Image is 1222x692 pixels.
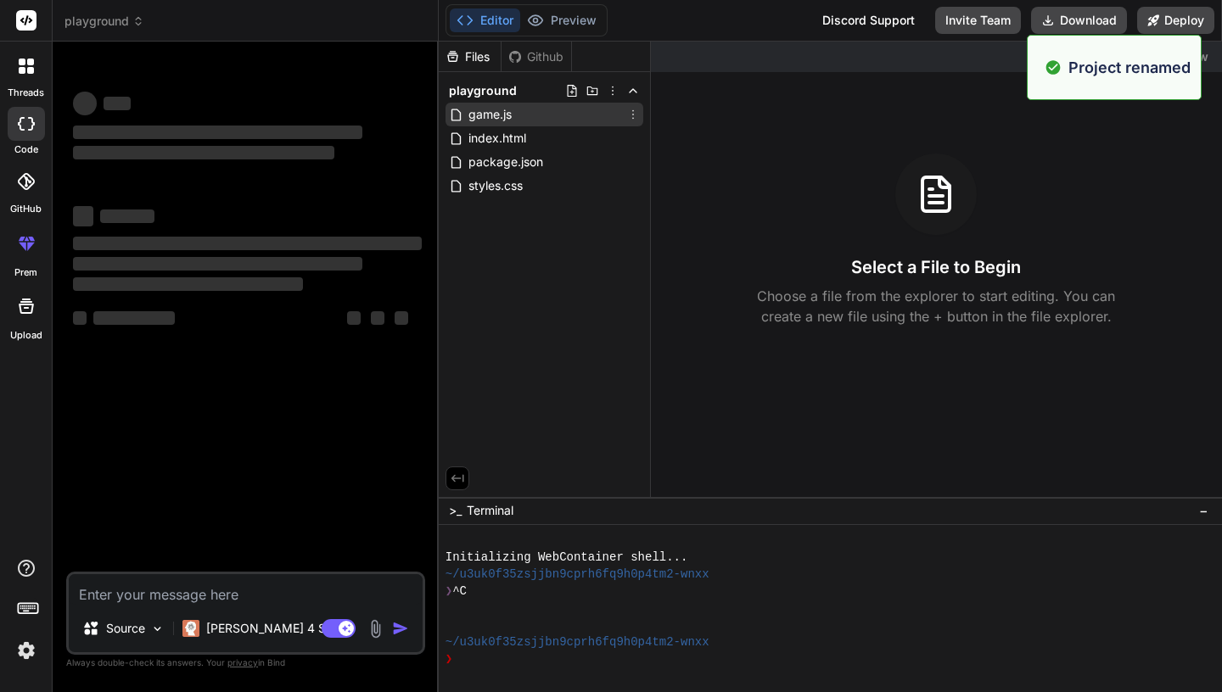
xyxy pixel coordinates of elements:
[73,206,93,226] span: ‌
[935,7,1021,34] button: Invite Team
[14,142,38,157] label: code
[392,620,409,637] img: icon
[520,8,603,32] button: Preview
[10,202,42,216] label: GitHub
[371,311,384,325] span: ‌
[12,636,41,665] img: settings
[450,8,520,32] button: Editor
[467,176,524,196] span: styles.css
[446,566,709,583] span: ~/u3uk0f35zsjjbn9cprh6fq9h0p4tm2-wnxx
[73,277,303,291] span: ‌
[366,619,385,639] img: attachment
[467,152,545,172] span: package.json
[206,620,333,637] p: [PERSON_NAME] 4 S..
[227,657,258,667] span: privacy
[10,328,42,343] label: Upload
[73,237,422,250] span: ‌
[467,104,513,125] span: game.js
[449,502,462,519] span: >_
[104,97,131,110] span: ‌
[812,7,925,34] div: Discord Support
[73,257,362,271] span: ‌
[1196,497,1212,524] button: −
[73,92,97,115] span: ‌
[1068,56,1191,79] p: Project renamed
[446,633,709,650] span: ~/u3uk0f35zsjjbn9cprh6fq9h0p4tm2-wnxx
[100,209,154,223] span: ‌
[851,255,1021,279] h3: Select a File to Begin
[73,311,87,325] span: ‌
[106,620,145,637] p: Source
[73,126,362,139] span: ‌
[1137,7,1214,34] button: Deploy
[93,311,175,325] span: ‌
[64,13,144,30] span: playground
[467,128,528,148] span: index.html
[467,502,513,519] span: Terminal
[14,265,37,280] label: prem
[446,549,688,566] span: Initializing WebContainer shell...
[347,311,361,325] span: ‌
[446,650,452,667] span: ❯
[150,622,165,636] img: Pick Models
[439,48,501,65] div: Files
[449,82,517,99] span: playground
[395,311,408,325] span: ‌
[1199,502,1208,519] span: −
[1045,56,1062,79] img: alert
[8,86,44,100] label: threads
[1031,7,1127,34] button: Download
[73,146,334,159] span: ‌
[502,48,571,65] div: Github
[446,583,452,600] span: ❯
[182,620,199,637] img: Claude 4 Sonnet
[66,655,425,671] p: Always double-check its answers. Your in Bind
[452,583,467,600] span: ^C
[746,286,1126,326] p: Choose a file from the explorer to start editing. You can create a new file using the + button in...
